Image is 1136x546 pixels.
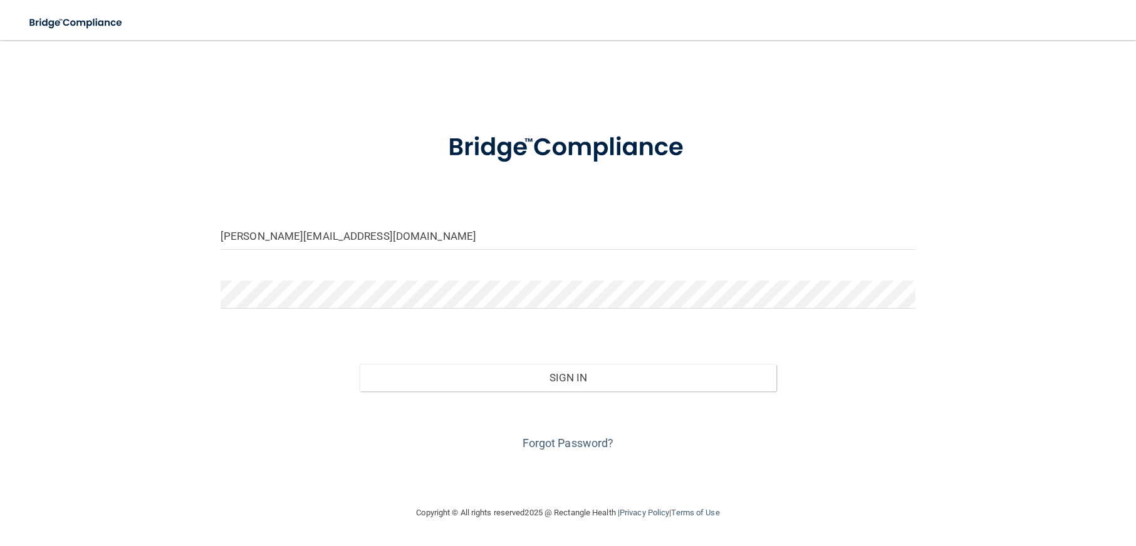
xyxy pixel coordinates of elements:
input: Email [221,222,915,250]
a: Privacy Policy [620,508,669,517]
button: Sign In [360,364,776,391]
img: bridge_compliance_login_screen.278c3ca4.svg [422,115,714,180]
img: bridge_compliance_login_screen.278c3ca4.svg [19,10,134,36]
div: Copyright © All rights reserved 2025 @ Rectangle Health | | [340,493,797,533]
a: Terms of Use [671,508,719,517]
a: Forgot Password? [523,436,614,450]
